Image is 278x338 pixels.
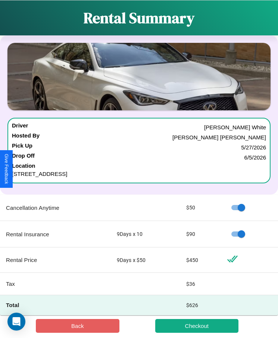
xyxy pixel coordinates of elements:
[12,122,28,132] h4: Driver
[180,295,221,315] td: $ 626
[84,8,194,28] h1: Rental Summary
[111,221,180,247] td: 9 Days x 10
[204,122,266,132] p: [PERSON_NAME] White
[7,313,25,331] div: Open Intercom Messenger
[12,162,266,169] h4: Location
[241,142,266,152] p: 5 / 27 / 2026
[6,229,105,239] p: Rental Insurance
[12,142,32,152] h4: Pick Up
[6,203,105,213] p: Cancellation Anytime
[6,279,105,289] p: Tax
[36,319,119,333] button: Back
[244,152,266,162] p: 6 / 5 / 2026
[12,169,266,179] p: [STREET_ADDRESS]
[12,152,35,162] h4: Drop Off
[172,132,266,142] p: [PERSON_NAME] [PERSON_NAME]
[180,195,221,221] td: $ 50
[180,273,221,295] td: $ 36
[180,221,221,247] td: $ 90
[180,247,221,273] td: $ 450
[4,154,9,184] div: Give Feedback
[111,247,180,273] td: 9 Days x $ 50
[12,132,40,142] h4: Hosted By
[6,255,105,265] p: Rental Price
[6,301,105,309] h4: Total
[155,319,239,333] button: Checkout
